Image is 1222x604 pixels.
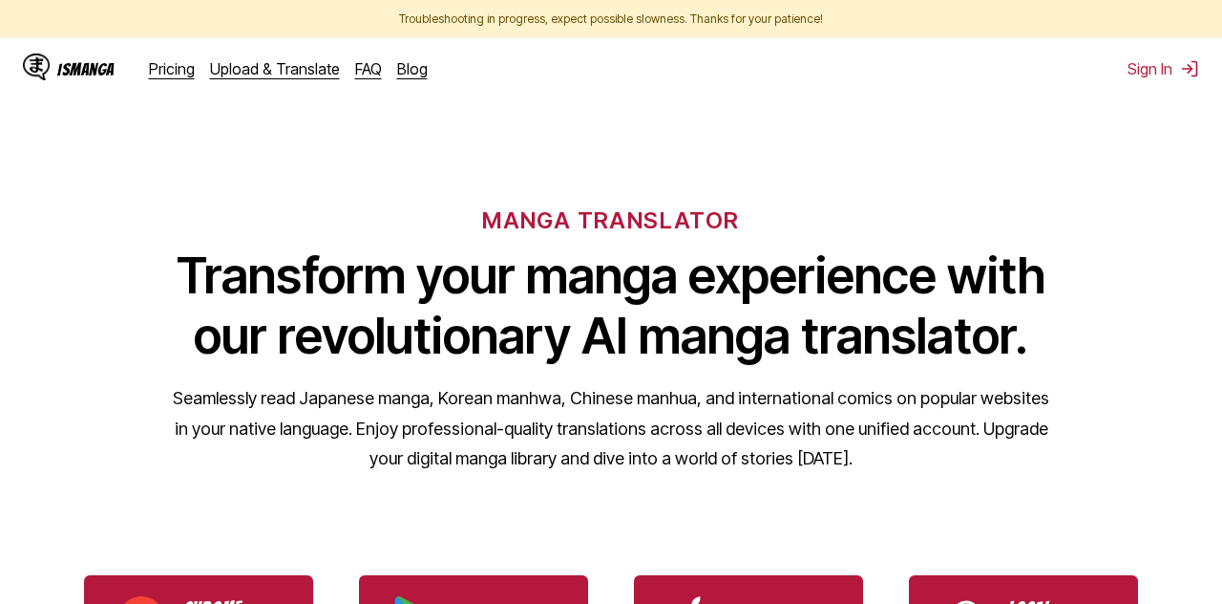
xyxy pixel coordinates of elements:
[210,59,340,78] a: Upload & Translate
[1127,59,1199,78] button: Sign In
[399,11,823,26] span: Troubleshooting in progress, expect possible slowness. Thanks for your patience!
[57,60,115,78] div: IsManga
[355,59,382,78] a: FAQ
[149,59,195,78] a: Pricing
[23,54,149,84] a: IsManga LogoIsManga
[482,206,739,234] h6: MANGA TRANSLATOR
[23,54,50,80] img: IsManga Logo
[172,246,1050,366] h1: Transform your manga experience with our revolutionary AI manga translator.
[172,383,1050,474] p: Seamlessly read Japanese manga, Korean manhwa, Chinese manhua, and international comics on popula...
[397,59,428,78] a: Blog
[1180,59,1199,78] img: Sign out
